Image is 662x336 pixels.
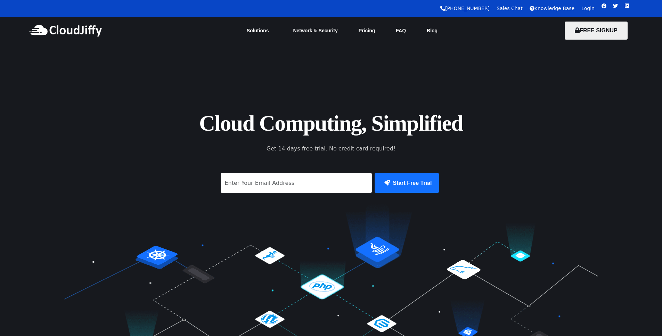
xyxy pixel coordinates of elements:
[221,173,372,193] input: Enter Your Email Address
[565,27,627,33] a: FREE SIGNUP
[385,23,416,38] a: FAQ
[236,145,427,153] p: Get 14 days free trial. No credit card required!
[283,23,348,38] a: Network & Security
[530,6,575,11] a: Knowledge Base
[633,308,655,329] iframe: chat widget
[375,173,439,193] button: Start Free Trial
[175,109,488,138] h1: Cloud Computing, Simplified
[497,6,522,11] a: Sales Chat
[581,6,595,11] a: Login
[236,23,283,38] a: Solutions
[440,6,490,11] a: [PHONE_NUMBER]
[565,22,627,40] button: FREE SIGNUP
[416,23,448,38] a: Blog
[348,23,385,38] a: Pricing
